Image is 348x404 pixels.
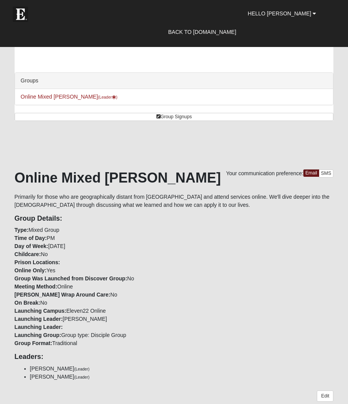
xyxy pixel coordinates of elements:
strong: Group Was Launched from Discover Group: [15,275,127,282]
strong: Time of Day: [15,235,47,241]
a: Hello [PERSON_NAME] [242,4,322,23]
a: Back to [DOMAIN_NAME] [162,22,242,42]
li: [PERSON_NAME] [30,373,334,381]
span: Your communication preference: [226,170,303,176]
a: Group Signups [15,113,334,121]
h1: Online Mixed [PERSON_NAME] [15,169,334,186]
h4: Group Details: [15,215,334,223]
strong: Launching Campus: [15,308,67,314]
strong: Prison Locations: [15,259,60,265]
strong: Type: [15,227,28,233]
div: Groups [15,73,333,89]
strong: Online Only: [15,267,47,273]
small: (Leader) [74,375,90,379]
strong: On Break: [15,300,40,306]
small: (Leader ) [98,95,117,99]
h4: Leaders: [15,353,334,361]
strong: Meeting Method: [15,283,57,290]
strong: Launching Leader: [15,324,63,330]
small: (Leader) [74,367,90,371]
strong: Launching Leader: [15,316,63,322]
strong: Launching Group: [15,332,61,338]
strong: Day of Week: [15,243,49,249]
a: SMS [319,169,334,178]
strong: Group Format: [15,340,52,346]
a: Online Mixed [PERSON_NAME](Leader) [21,94,117,100]
span: Hello [PERSON_NAME] [248,10,311,17]
strong: Childcare: [15,251,41,257]
div: Mixed Group PM [DATE] No Yes No Online No No Eleven22 Online [PERSON_NAME] Group type: Disciple G... [9,215,340,348]
a: Email [303,169,319,177]
strong: [PERSON_NAME] Wrap Around Care: [15,292,110,298]
li: [PERSON_NAME] [30,365,334,373]
img: Eleven22 logo [13,7,28,22]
